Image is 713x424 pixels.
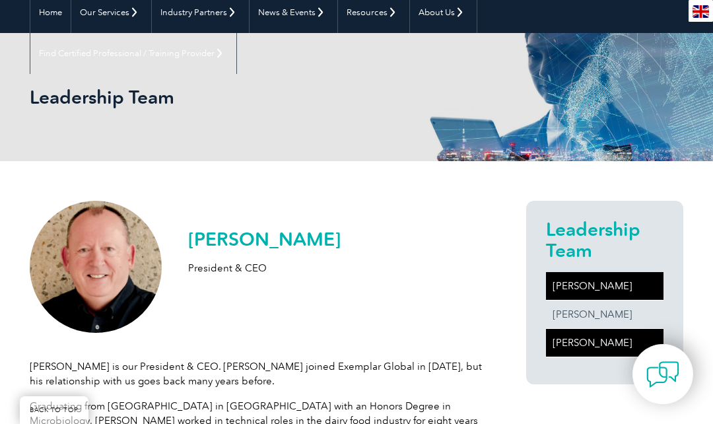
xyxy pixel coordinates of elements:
img: contact-chat.png [646,358,679,391]
a: Find Certified Professional / Training Provider [30,33,236,74]
a: [PERSON_NAME] [546,329,663,357]
a: [PERSON_NAME] [546,300,663,328]
h1: Leadership Team [30,86,390,108]
a: BACK TO TOP [20,396,88,424]
h2: [PERSON_NAME] [188,229,341,250]
h2: Leadership Team [546,219,663,261]
img: en [693,5,709,18]
a: [PERSON_NAME] [546,272,663,300]
p: President & CEO [188,261,341,275]
p: [PERSON_NAME] is our President & CEO. [PERSON_NAME] joined Exemplar Global in [DATE], but his rel... [30,359,487,388]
